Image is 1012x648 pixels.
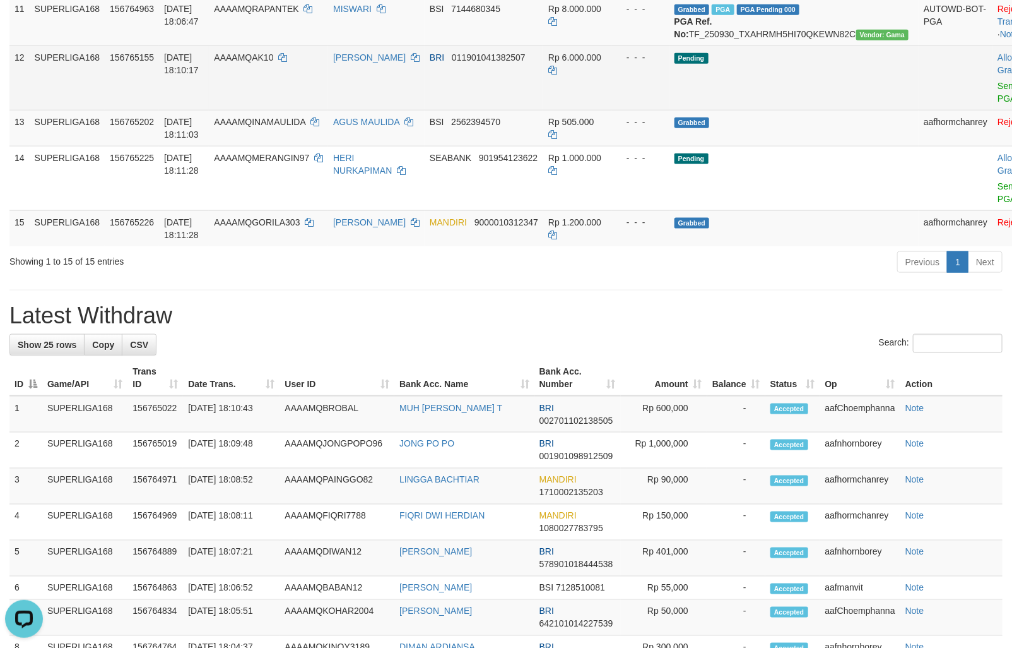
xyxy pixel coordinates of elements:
[183,577,279,600] td: [DATE] 18:06:52
[905,606,924,616] a: Note
[707,541,765,577] td: -
[548,153,601,163] span: Rp 1.000.000
[280,396,395,433] td: AAAAMQBROBAL
[430,153,471,163] span: SEABANK
[539,452,613,462] span: Copy 001901098912509 to clipboard
[707,396,765,433] td: -
[333,217,406,227] a: [PERSON_NAME]
[539,606,554,616] span: BRI
[9,577,42,600] td: 6
[770,512,808,522] span: Accepted
[183,396,279,433] td: [DATE] 18:10:43
[127,600,183,636] td: 156764834
[539,511,577,521] span: MANDIRI
[820,433,900,469] td: aafnhornborey
[451,117,500,127] span: Copy 2562394570 to clipboard
[621,577,707,600] td: Rp 55,000
[539,475,577,485] span: MANDIRI
[539,416,613,426] span: Copy 002701102138505 to clipboard
[333,52,406,63] a: [PERSON_NAME]
[9,396,42,433] td: 1
[770,440,808,450] span: Accepted
[452,52,526,63] span: Copy 011901041382507 to clipboard
[534,360,621,396] th: Bank Acc. Number: activate to sort column ascending
[394,360,534,396] th: Bank Acc. Name: activate to sort column ascending
[127,577,183,600] td: 156764863
[621,541,707,577] td: Rp 401,000
[9,505,42,541] td: 4
[548,4,601,14] span: Rp 8.000.000
[84,334,122,356] a: Copy
[42,360,127,396] th: Game/API: activate to sort column ascending
[539,403,554,413] span: BRI
[905,475,924,485] a: Note
[548,52,601,63] span: Rp 6.000.000
[674,117,710,128] span: Grabbed
[674,4,710,15] span: Grabbed
[280,541,395,577] td: AAAAMQDIWAN12
[30,110,105,146] td: SUPERLIGA168
[968,251,1003,273] a: Next
[9,110,30,146] td: 13
[42,577,127,600] td: SUPERLIGA168
[905,583,924,593] a: Note
[9,45,30,110] td: 12
[399,475,480,485] a: LINGGA BACHTIAR
[430,217,467,227] span: MANDIRI
[183,360,279,396] th: Date Trans.: activate to sort column ascending
[9,541,42,577] td: 5
[905,403,924,413] a: Note
[820,505,900,541] td: aafhormchanrey
[539,619,613,629] span: Copy 642101014227539 to clipboard
[621,505,707,541] td: Rp 150,000
[616,116,664,128] div: - - -
[127,433,183,469] td: 156765019
[333,117,399,127] a: AGUS MAULIDA
[9,360,42,396] th: ID: activate to sort column descending
[214,4,298,14] span: AAAAMQRAPANTEK
[127,396,183,433] td: 156765022
[127,505,183,541] td: 156764969
[674,218,710,229] span: Grabbed
[737,4,800,15] span: PGA Pending
[548,117,594,127] span: Rp 505.000
[333,153,392,176] a: HERI NURKAPIMAN
[879,334,1003,353] label: Search:
[770,404,808,414] span: Accepted
[674,16,712,39] b: PGA Ref. No:
[42,505,127,541] td: SUPERLIGA168
[164,153,199,176] span: [DATE] 18:11:28
[616,3,664,15] div: - - -
[110,52,154,63] span: 156765155
[399,439,454,449] a: JONG PO PO
[674,53,709,64] span: Pending
[548,217,601,227] span: Rp 1.200.000
[905,547,924,557] a: Note
[110,117,154,127] span: 156765202
[919,110,992,146] td: aafhormchanrey
[770,476,808,486] span: Accepted
[164,52,199,75] span: [DATE] 18:10:17
[479,153,538,163] span: Copy 901954123622 to clipboard
[621,433,707,469] td: Rp 1,000,000
[280,600,395,636] td: AAAAMQKOHAR2004
[820,396,900,433] td: aafChoemphanna
[110,4,154,14] span: 156764963
[707,505,765,541] td: -
[707,360,765,396] th: Balance: activate to sort column ascending
[30,45,105,110] td: SUPERLIGA168
[856,30,909,40] span: Vendor URL: https://trx31.1velocity.biz
[9,433,42,469] td: 2
[539,439,554,449] span: BRI
[30,146,105,210] td: SUPERLIGA168
[5,5,43,43] button: Open LiveChat chat widget
[947,251,968,273] a: 1
[183,541,279,577] td: [DATE] 18:07:21
[707,600,765,636] td: -
[42,396,127,433] td: SUPERLIGA168
[539,547,554,557] span: BRI
[280,577,395,600] td: AAAAMQBABAN12
[9,210,30,246] td: 15
[18,340,76,350] span: Show 25 rows
[621,469,707,505] td: Rp 90,000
